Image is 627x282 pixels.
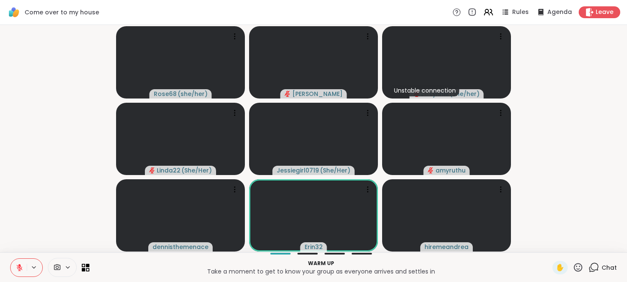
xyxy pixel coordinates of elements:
span: Jessiegirl0719 [277,166,319,175]
span: Come over to my house [25,8,99,16]
span: [PERSON_NAME] [292,90,343,98]
span: ( She/Her ) [320,166,350,175]
div: Unstable connection [391,85,459,96]
span: ( she/her ) [178,90,208,98]
span: Chat [602,263,617,272]
span: Linda22 [157,166,180,175]
span: amyruthu [436,166,466,175]
span: hiremeandrea [424,243,469,251]
span: Rules [512,8,529,16]
span: Erin32 [305,243,323,251]
span: ( She/her ) [449,90,480,98]
p: Warm up [94,260,547,267]
span: audio-muted [285,91,291,97]
span: ( She/Her ) [181,166,212,175]
img: ShareWell Logomark [7,5,21,19]
span: ✋ [556,263,564,273]
span: audio-muted [428,167,434,173]
p: Take a moment to get to know your group as everyone arrives and settles in [94,267,547,276]
span: Leave [596,8,613,16]
span: audio-muted [149,167,155,173]
span: dennisthemenace [153,243,208,251]
span: Agenda [547,8,572,16]
span: Rose68 [154,90,177,98]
